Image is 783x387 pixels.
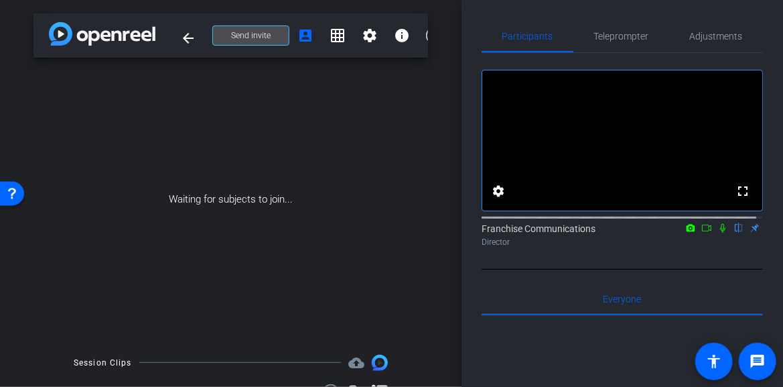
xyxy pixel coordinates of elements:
[594,32,649,41] span: Teleprompter
[212,25,289,46] button: Send invite
[690,32,743,41] span: Adjustments
[482,222,763,248] div: Franchise Communications
[502,32,553,41] span: Participants
[490,183,506,199] mat-icon: settings
[33,58,428,341] div: Waiting for subjects to join...
[482,236,763,248] div: Director
[297,27,313,44] mat-icon: account_box
[49,22,155,46] img: app-logo
[372,355,388,371] img: Session clips
[362,27,378,44] mat-icon: settings
[394,27,410,44] mat-icon: info
[348,355,364,371] mat-icon: cloud_upload
[231,30,271,41] span: Send invite
[706,353,722,370] mat-icon: accessibility
[330,27,346,44] mat-icon: grid_on
[74,356,132,370] div: Session Clips
[735,183,751,199] mat-icon: fullscreen
[750,353,766,370] mat-icon: message
[603,294,642,304] span: Everyone
[180,30,196,46] mat-icon: arrow_back
[731,221,747,233] mat-icon: flip
[348,355,364,371] span: Destinations for your clips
